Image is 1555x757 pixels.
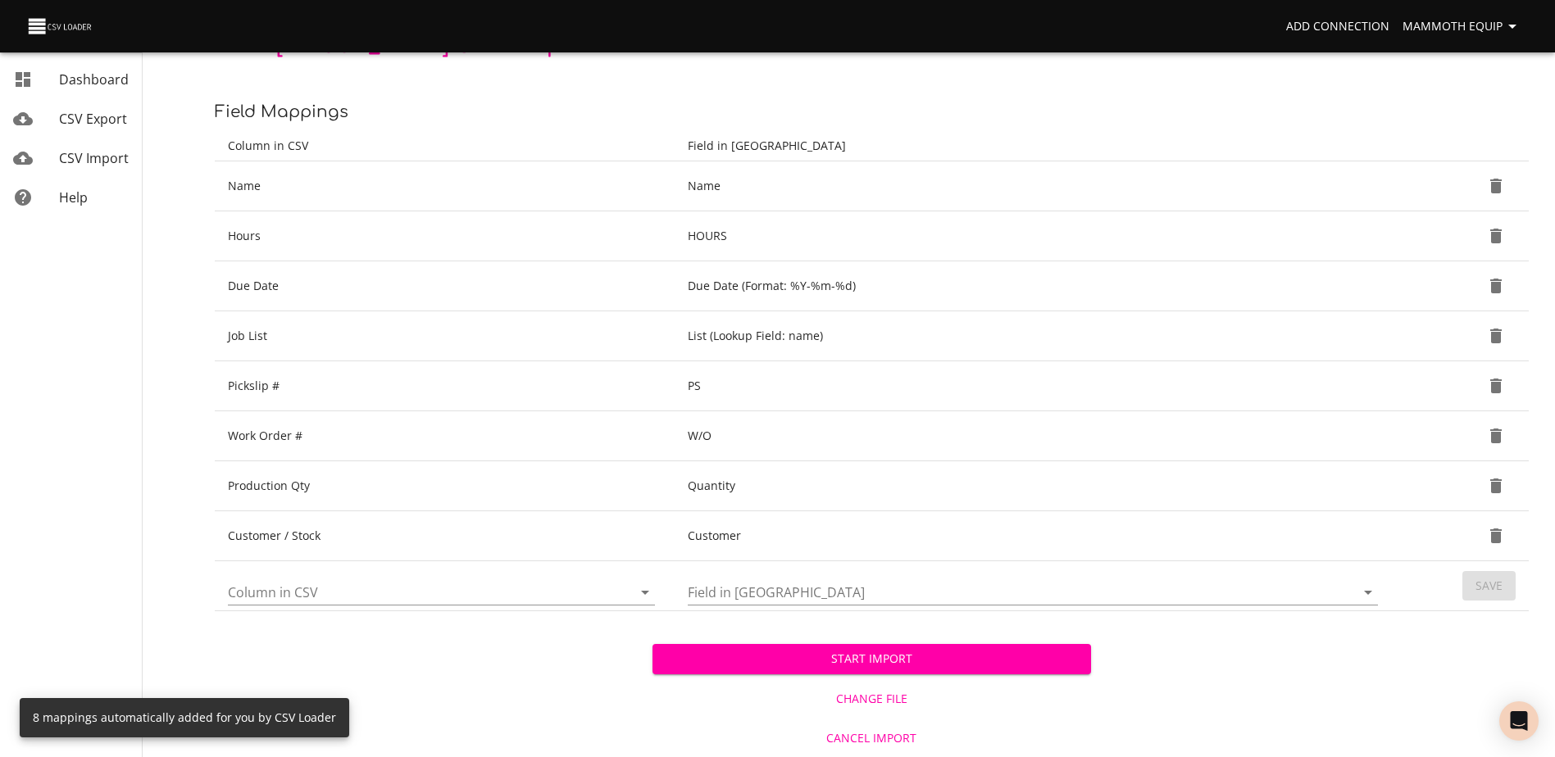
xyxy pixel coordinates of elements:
[215,361,675,411] td: Pickslip #
[1357,581,1380,604] button: Open
[675,411,1398,461] td: W/O
[59,149,129,167] span: CSV Import
[1476,366,1516,406] button: Delete
[1476,316,1516,356] button: Delete
[652,644,1090,674] button: Start Import
[675,511,1398,561] td: Customer
[59,188,88,206] span: Help
[26,15,95,38] img: CSV Loader
[659,728,1084,749] span: Cancel Import
[634,581,657,604] button: Open
[659,689,1084,709] span: Change File
[675,311,1398,361] td: List (Lookup Field: name)
[675,361,1398,411] td: PS
[675,161,1398,211] td: Name
[1476,516,1516,555] button: Delete
[1476,266,1516,306] button: Delete
[33,703,336,732] div: 8 mappings automatically added for you by CSV Loader
[215,461,675,511] td: Production Qty
[1286,16,1389,37] span: Add Connection
[675,131,1398,161] th: Field in [GEOGRAPHIC_DATA]
[675,211,1398,261] td: HOURS
[215,102,348,121] span: Field Mappings
[1499,701,1539,741] div: Open Intercom Messenger
[215,211,675,261] td: Hours
[1403,16,1522,37] span: Mammoth Equip
[59,110,127,128] span: CSV Export
[1476,216,1516,256] button: Delete
[652,684,1090,714] button: Change File
[1476,166,1516,206] button: Delete
[1280,11,1396,42] a: Add Connection
[675,461,1398,511] td: Quantity
[666,649,1077,669] span: Start Import
[59,70,129,88] span: Dashboard
[1476,416,1516,456] button: Delete
[652,723,1090,754] button: Cancel Import
[215,131,675,161] th: Column in CSV
[215,261,675,311] td: Due Date
[1476,466,1516,505] button: Delete
[215,161,675,211] td: Name
[215,411,675,461] td: Work Order #
[675,261,1398,311] td: Due Date (Format: %Y-%m-%d)
[1396,11,1529,42] button: Mammoth Equip
[215,311,675,361] td: Job List
[215,511,675,561] td: Customer / Stock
